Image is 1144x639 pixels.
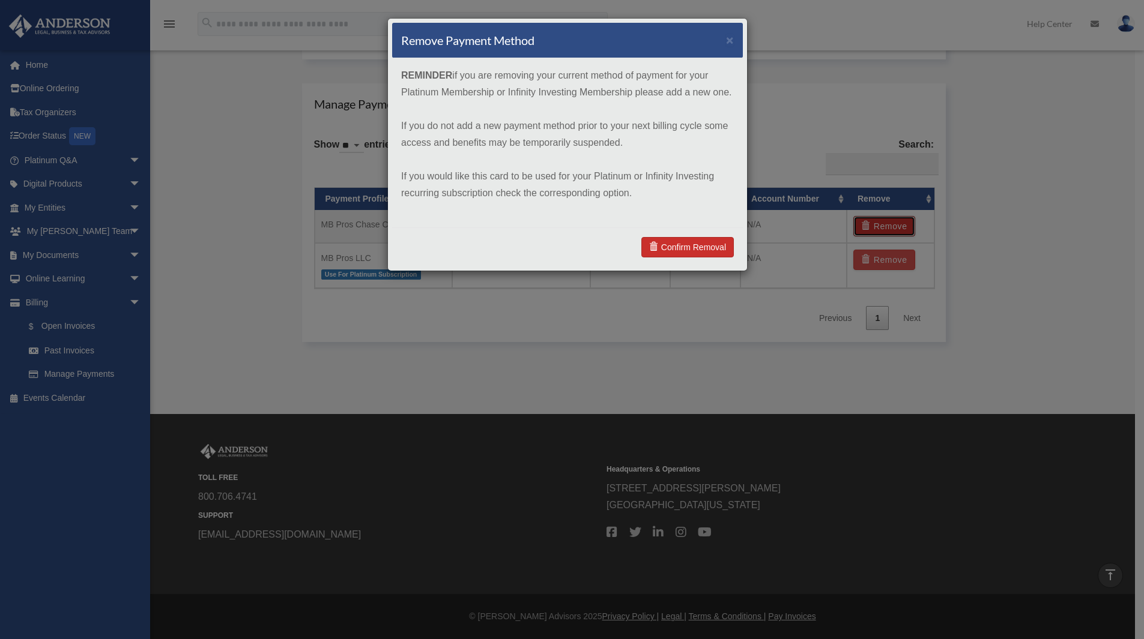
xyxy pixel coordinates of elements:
button: × [726,34,734,46]
p: If you would like this card to be used for your Platinum or Infinity Investing recurring subscrip... [401,168,734,202]
div: if you are removing your current method of payment for your Platinum Membership or Infinity Inves... [392,58,743,227]
h4: Remove Payment Method [401,32,534,49]
p: If you do not add a new payment method prior to your next billing cycle some access and benefits ... [401,118,734,151]
strong: REMINDER [401,70,452,80]
a: Confirm Removal [641,237,734,257]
